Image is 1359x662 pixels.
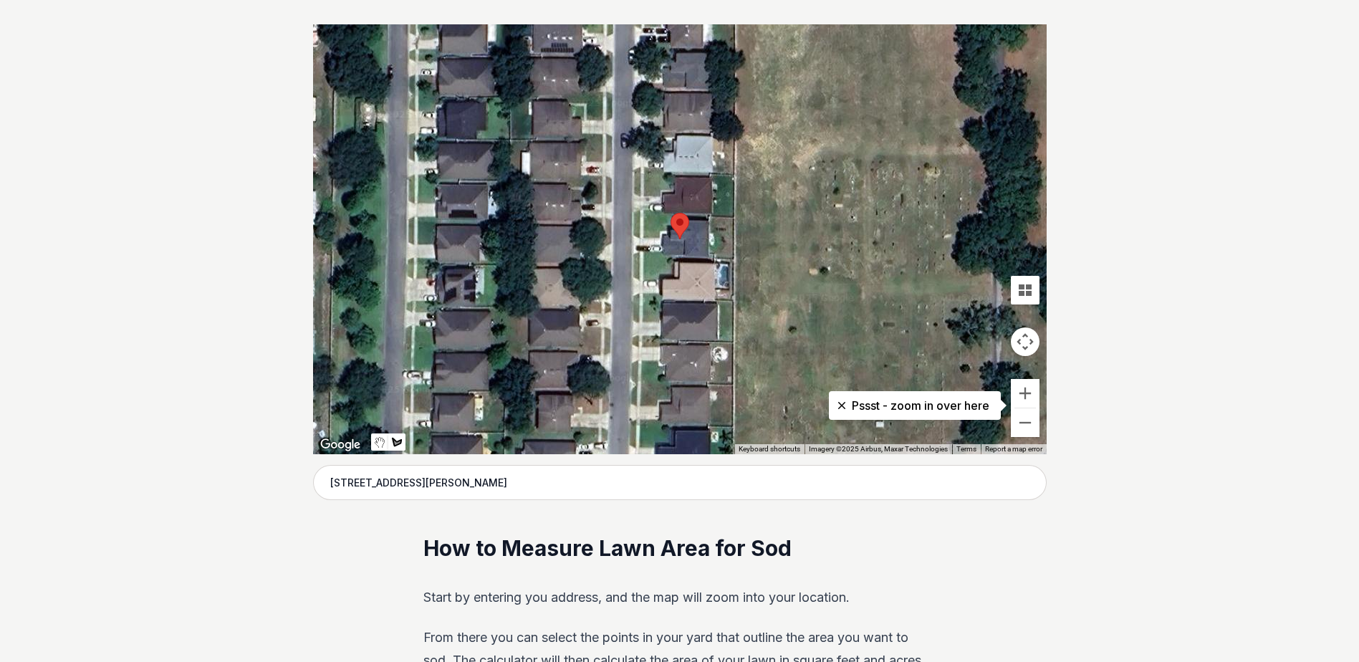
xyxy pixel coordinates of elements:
img: Google [317,436,364,454]
button: Zoom out [1011,408,1039,437]
a: Terms (opens in new tab) [956,445,976,453]
button: Stop drawing [371,433,388,451]
button: Tilt map [1011,276,1039,304]
p: Start by entering you address, and the map will zoom into your location. [423,586,936,609]
button: Draw a shape [388,433,405,451]
a: Open this area in Google Maps (opens a new window) [317,436,364,454]
button: Keyboard shortcuts [739,444,800,454]
button: Zoom in [1011,379,1039,408]
p: Pssst - zoom in over here [840,397,989,414]
a: Report a map error [985,445,1042,453]
h2: How to Measure Lawn Area for Sod [423,534,936,563]
button: Map camera controls [1011,327,1039,356]
input: Enter your address to get started [313,465,1047,501]
span: Imagery ©2025 Airbus, Maxar Technologies [809,445,948,453]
